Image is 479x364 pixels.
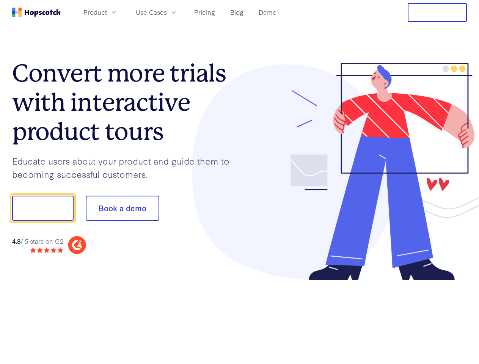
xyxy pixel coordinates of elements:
span: Use Cases [136,8,167,17]
a: Pricing [191,6,218,19]
button: Product [79,6,122,19]
button: Show me! [12,196,74,221]
span: Product [83,8,107,17]
a: Home [12,8,61,17]
button: Free Trial [408,3,467,22]
strong: 4.8 [12,237,20,245]
div: / 5 stars on G2 [12,237,63,246]
button: Book a demo [86,196,159,221]
a: Demo [256,6,280,19]
button: Use Cases [131,6,182,19]
p: Educate users about your product and guide them to becoming successful customers. [12,154,240,180]
h1: Convert more trials with interactive product tours [12,59,240,146]
a: Blog [227,6,247,19]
